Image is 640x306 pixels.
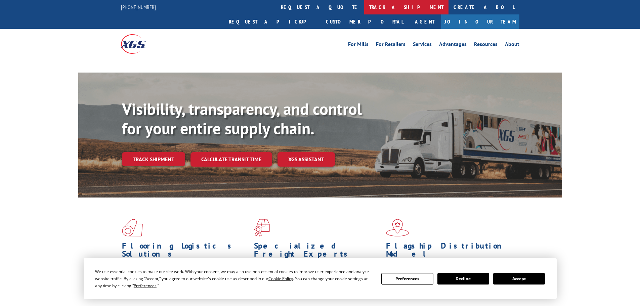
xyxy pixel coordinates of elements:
[505,42,519,49] a: About
[224,14,321,29] a: Request a pickup
[254,219,270,236] img: xgs-icon-focused-on-flooring-red
[122,152,185,166] a: Track shipment
[348,42,369,49] a: For Mills
[376,42,406,49] a: For Retailers
[254,242,381,261] h1: Specialized Freight Experts
[84,258,557,299] div: Cookie Consent Prompt
[441,14,519,29] a: Join Our Team
[278,152,335,167] a: XGS ASSISTANT
[439,42,467,49] a: Advantages
[122,219,143,236] img: xgs-icon-total-supply-chain-intelligence-red
[474,42,498,49] a: Resources
[190,152,272,167] a: Calculate transit time
[413,42,432,49] a: Services
[386,219,409,236] img: xgs-icon-flagship-distribution-model-red
[386,242,513,261] h1: Flagship Distribution Model
[95,268,373,289] div: We use essential cookies to make our site work. With your consent, we may also use non-essential ...
[408,14,441,29] a: Agent
[122,242,249,261] h1: Flooring Logistics Solutions
[381,273,433,285] button: Preferences
[268,276,293,281] span: Cookie Policy
[321,14,408,29] a: Customer Portal
[134,283,157,289] span: Preferences
[493,273,545,285] button: Accept
[437,273,489,285] button: Decline
[121,4,156,10] a: [PHONE_NUMBER]
[122,98,362,139] b: Visibility, transparency, and control for your entire supply chain.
